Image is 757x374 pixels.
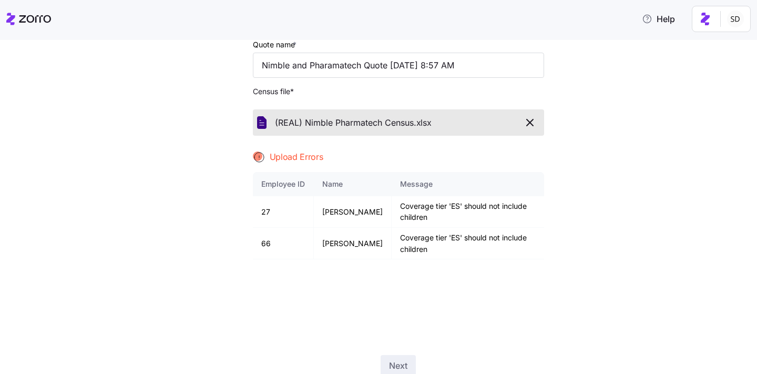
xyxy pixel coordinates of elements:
[642,13,675,25] span: Help
[314,228,392,259] td: [PERSON_NAME]
[392,196,544,228] td: Coverage tier 'ES' should not include children
[253,196,314,228] td: 27
[416,116,432,129] span: xlsx
[314,196,392,228] td: [PERSON_NAME]
[275,116,416,129] span: (REAL) Nimble Pharmatech Census.
[253,39,299,50] label: Quote name
[270,150,323,164] span: Upload Errors
[633,8,683,29] button: Help
[389,359,407,372] span: Next
[727,11,744,27] img: 038087f1531ae87852c32fa7be65e69b
[400,178,536,190] div: Message
[322,178,383,190] div: Name
[253,228,314,259] td: 66
[392,228,544,259] td: Coverage tier 'ES' should not include children
[253,86,544,97] span: Census file *
[261,178,305,190] div: Employee ID
[253,53,544,78] input: Quote name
